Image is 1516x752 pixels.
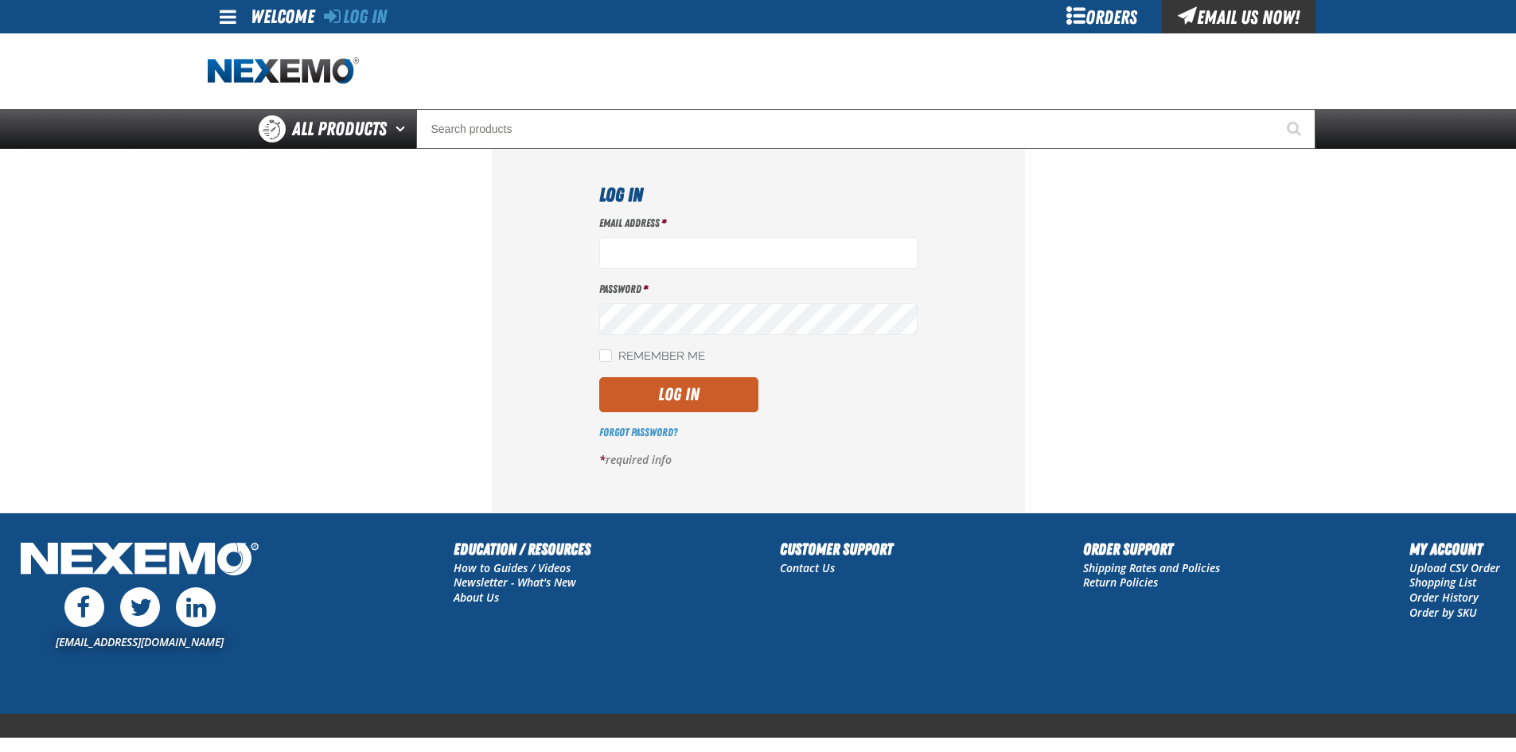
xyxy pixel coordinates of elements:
[454,560,571,575] a: How to Guides / Videos
[208,57,359,85] img: Nexemo logo
[780,537,893,561] h2: Customer Support
[599,216,918,231] label: Email Address
[599,349,705,364] label: Remember Me
[208,57,359,85] a: Home
[1083,575,1158,590] a: Return Policies
[780,560,835,575] a: Contact Us
[454,590,499,605] a: About Us
[454,575,576,590] a: Newsletter - What's New
[599,377,758,412] button: Log In
[599,181,918,209] h1: Log In
[1276,109,1315,149] button: Start Searching
[416,109,1315,149] input: Search
[324,6,387,28] a: Log In
[292,115,387,143] span: All Products
[390,109,416,149] button: Open All Products pages
[1409,590,1479,605] a: Order History
[1409,605,1477,620] a: Order by SKU
[16,537,263,584] img: Nexemo Logo
[1083,537,1220,561] h2: Order Support
[1083,560,1220,575] a: Shipping Rates and Policies
[56,634,224,649] a: [EMAIL_ADDRESS][DOMAIN_NAME]
[1409,575,1476,590] a: Shopping List
[599,282,918,297] label: Password
[1409,560,1500,575] a: Upload CSV Order
[454,537,590,561] h2: Education / Resources
[1409,537,1500,561] h2: My Account
[599,453,918,468] p: required info
[599,349,612,362] input: Remember Me
[599,426,677,438] a: Forgot Password?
